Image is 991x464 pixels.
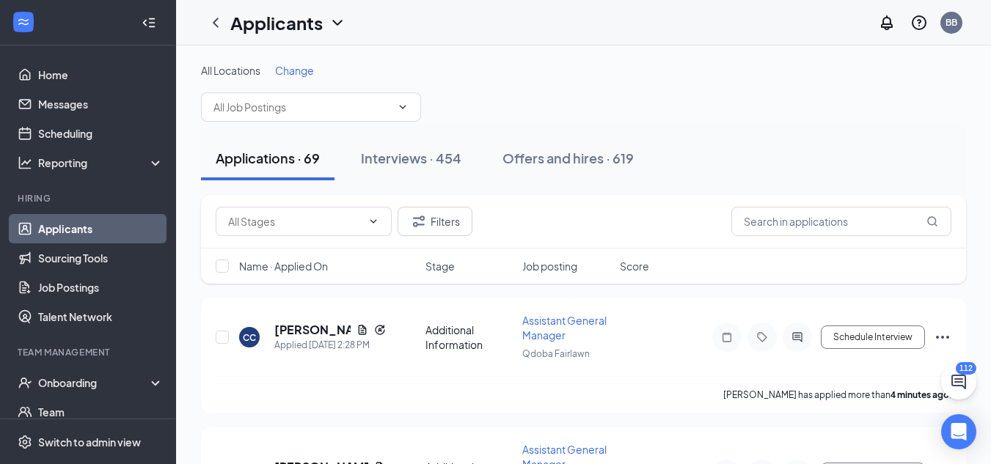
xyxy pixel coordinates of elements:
svg: Ellipses [934,328,951,346]
input: Search in applications [731,207,951,236]
svg: ChevronDown [367,216,379,227]
button: ChatActive [941,364,976,399]
svg: WorkstreamLogo [16,15,31,29]
span: Stage [425,259,455,273]
svg: Collapse [142,15,156,30]
div: Reporting [38,155,164,170]
div: Additional Information [425,323,514,352]
span: Name · Applied On [239,259,328,273]
svg: ChevronDown [329,14,346,32]
div: Applied [DATE] 2:28 PM [274,338,386,353]
svg: Filter [410,213,428,230]
a: Home [38,60,164,89]
svg: Reapply [374,324,386,336]
div: Onboarding [38,375,151,390]
svg: MagnifyingGlass [926,216,938,227]
a: Job Postings [38,273,164,302]
svg: Analysis [18,155,32,170]
svg: Note [718,331,736,343]
div: Open Intercom Messenger [941,414,976,449]
svg: Notifications [878,14,896,32]
input: All Stages [228,213,362,229]
a: Talent Network [38,302,164,331]
a: Sourcing Tools [38,243,164,273]
span: All Locations [201,64,260,77]
h1: Applicants [230,10,323,35]
a: Messages [38,89,164,119]
svg: Tag [753,331,771,343]
p: [PERSON_NAME] has applied more than . [723,388,951,401]
svg: UserCheck [18,375,32,390]
div: CC [243,331,256,344]
div: Interviews · 454 [361,149,461,167]
button: Schedule Interview [821,325,925,349]
svg: ChevronDown [397,101,409,113]
div: Switch to admin view [38,435,141,449]
svg: QuestionInfo [910,14,928,32]
svg: ChevronLeft [207,14,224,32]
input: All Job Postings [213,99,391,115]
div: Offers and hires · 619 [502,149,634,167]
svg: Settings [18,435,32,449]
span: Score [620,259,649,273]
div: Team Management [18,346,161,358]
a: Applicants [38,214,164,243]
b: 4 minutes ago [891,389,949,400]
span: Assistant General Manager [522,314,607,342]
div: Hiring [18,192,161,205]
a: Scheduling [38,119,164,148]
button: Filter Filters [398,207,472,236]
span: Job posting [522,259,577,273]
span: Change [275,64,314,77]
a: Team [38,397,164,427]
svg: ChatActive [950,373,968,391]
span: Qdoba Fairlawn [522,348,590,359]
div: 112 [956,362,976,375]
svg: Document [356,324,368,336]
svg: ActiveChat [789,331,806,343]
div: BB [946,16,957,29]
div: Applications · 69 [216,149,320,167]
h5: [PERSON_NAME] [274,322,351,338]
